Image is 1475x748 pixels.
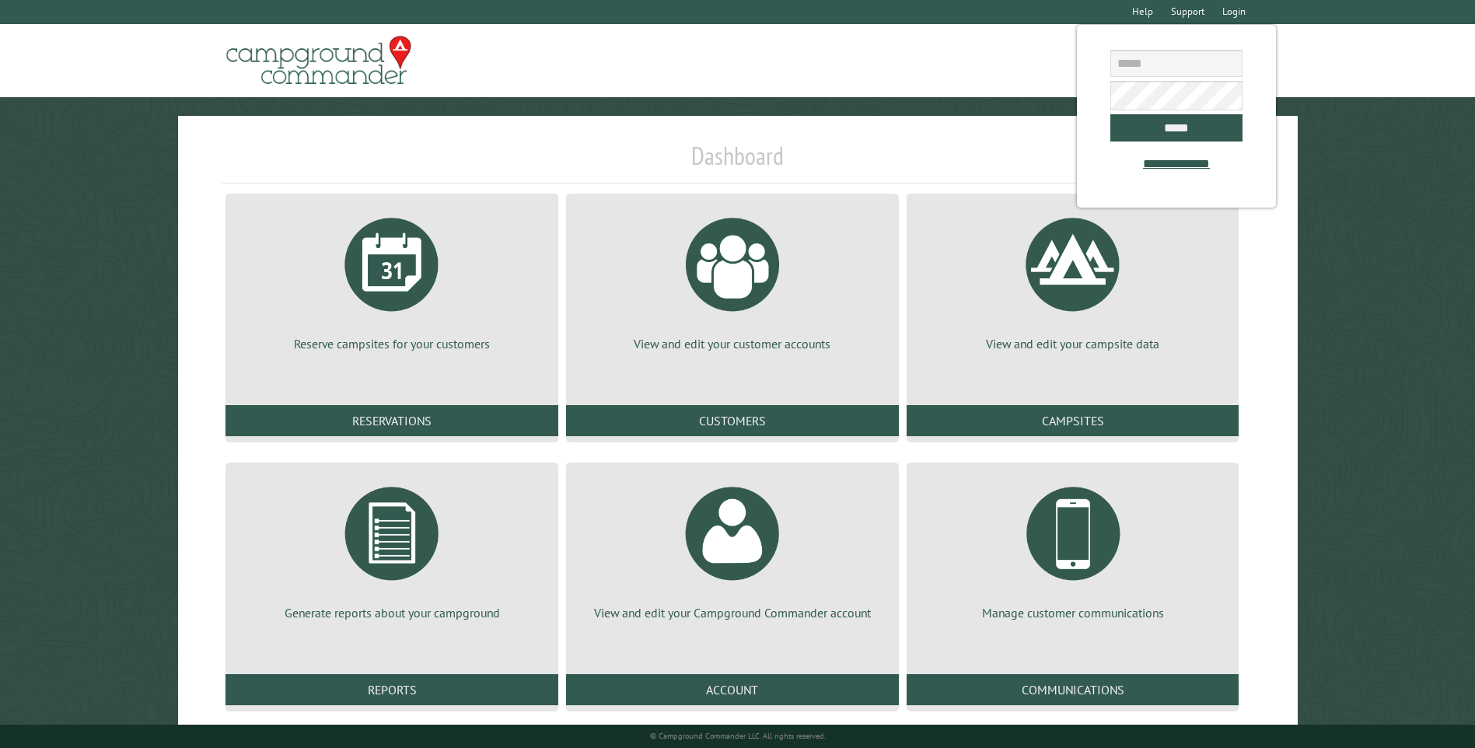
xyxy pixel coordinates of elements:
[907,674,1239,705] a: Communications
[244,475,540,621] a: Generate reports about your campground
[907,405,1239,436] a: Campsites
[244,335,540,352] p: Reserve campsites for your customers
[925,335,1221,352] p: View and edit your campsite data
[566,674,899,705] a: Account
[585,475,880,621] a: View and edit your Campground Commander account
[244,206,540,352] a: Reserve campsites for your customers
[244,604,540,621] p: Generate reports about your campground
[925,206,1221,352] a: View and edit your campsite data
[225,405,558,436] a: Reservations
[585,206,880,352] a: View and edit your customer accounts
[566,405,899,436] a: Customers
[222,30,416,91] img: Campground Commander
[925,604,1221,621] p: Manage customer communications
[650,731,826,741] small: © Campground Commander LLC. All rights reserved.
[585,335,880,352] p: View and edit your customer accounts
[925,475,1221,621] a: Manage customer communications
[222,141,1253,184] h1: Dashboard
[225,674,558,705] a: Reports
[585,604,880,621] p: View and edit your Campground Commander account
